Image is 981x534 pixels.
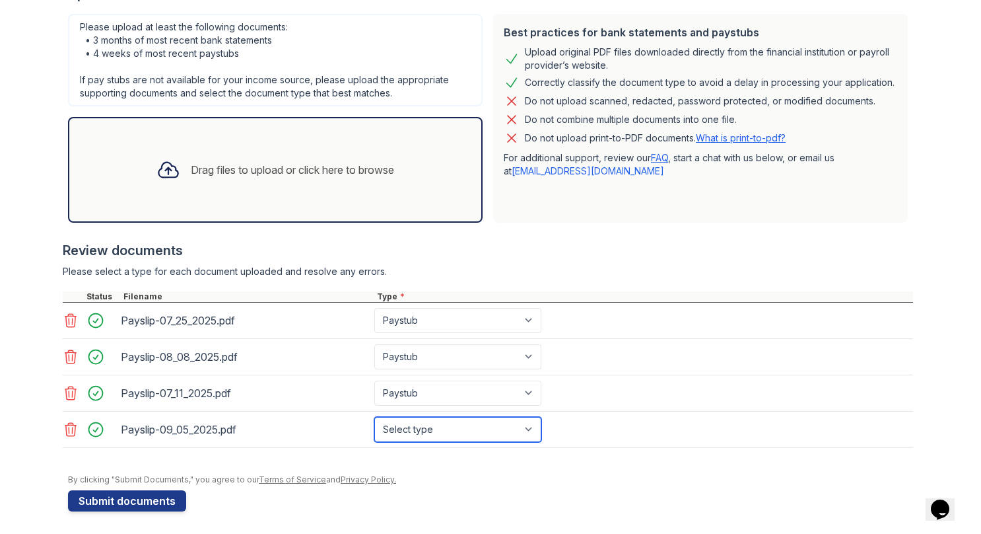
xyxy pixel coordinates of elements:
[121,419,369,440] div: Payslip-09_05_2025.pdf
[512,165,664,176] a: [EMAIL_ADDRESS][DOMAIN_NAME]
[121,291,374,302] div: Filename
[191,162,394,178] div: Drag files to upload or click here to browse
[926,481,968,521] iframe: chat widget
[341,475,396,484] a: Privacy Policy.
[121,310,369,331] div: Payslip-07_25_2025.pdf
[696,132,786,143] a: What is print-to-pdf?
[121,383,369,404] div: Payslip-07_11_2025.pdf
[504,151,897,178] p: For additional support, review our , start a chat with us below, or email us at
[525,46,897,72] div: Upload original PDF files downloaded directly from the financial institution or payroll provider’...
[121,346,369,367] div: Payslip-08_08_2025.pdf
[259,475,326,484] a: Terms of Service
[525,112,737,128] div: Do not combine multiple documents into one file.
[84,291,121,302] div: Status
[651,152,668,163] a: FAQ
[525,132,786,145] p: Do not upload print-to-PDF documents.
[63,241,913,260] div: Review documents
[63,265,913,278] div: Please select a type for each document uploaded and resolve any errors.
[68,14,483,106] div: Please upload at least the following documents: • 3 months of most recent bank statements • 4 wee...
[525,75,895,91] div: Correctly classify the document type to avoid a delay in processing your application.
[374,291,913,302] div: Type
[68,475,913,485] div: By clicking "Submit Documents," you agree to our and
[68,490,186,512] button: Submit documents
[525,93,875,109] div: Do not upload scanned, redacted, password protected, or modified documents.
[504,24,897,40] div: Best practices for bank statements and paystubs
